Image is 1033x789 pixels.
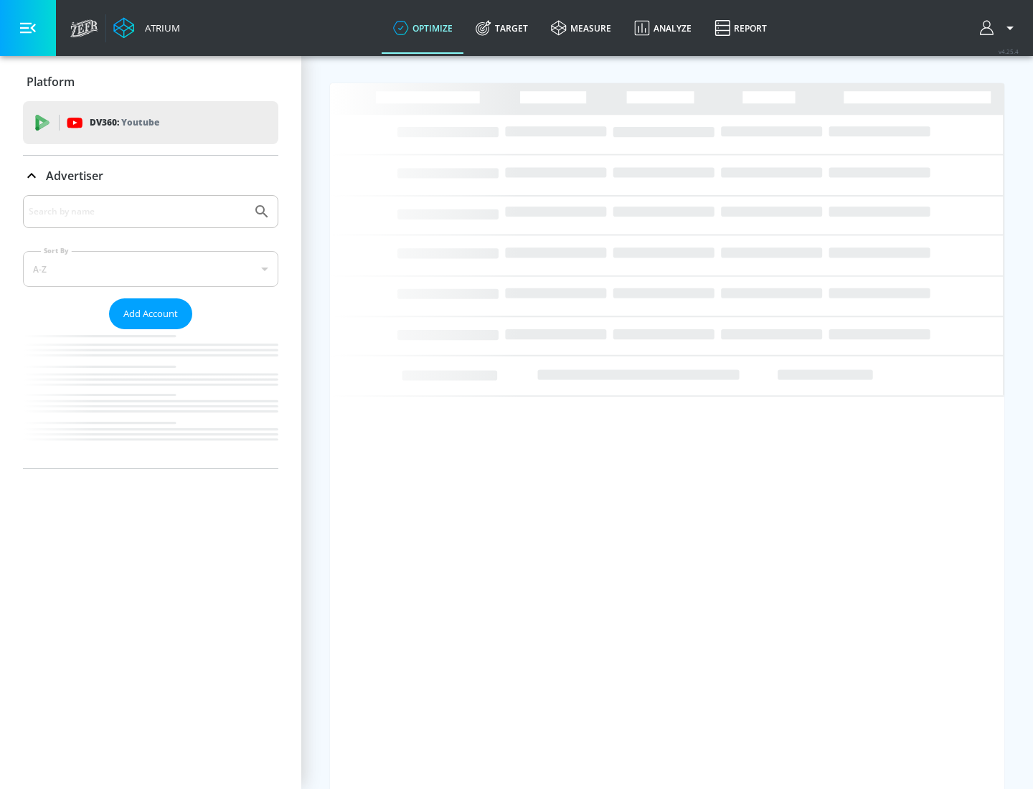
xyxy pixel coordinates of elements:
div: Platform [23,62,278,102]
p: DV360: [90,115,159,131]
label: Sort By [41,246,72,255]
p: Youtube [121,115,159,130]
div: DV360: Youtube [23,101,278,144]
span: Add Account [123,306,178,322]
div: Atrium [139,22,180,34]
a: optimize [382,2,464,54]
a: Report [703,2,778,54]
span: v 4.25.4 [999,47,1019,55]
p: Advertiser [46,168,103,184]
input: Search by name [29,202,246,221]
div: A-Z [23,251,278,287]
a: Atrium [113,17,180,39]
div: Advertiser [23,195,278,468]
a: Analyze [623,2,703,54]
p: Platform [27,74,75,90]
div: Advertiser [23,156,278,196]
nav: list of Advertiser [23,329,278,468]
button: Add Account [109,298,192,329]
a: Target [464,2,539,54]
a: measure [539,2,623,54]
